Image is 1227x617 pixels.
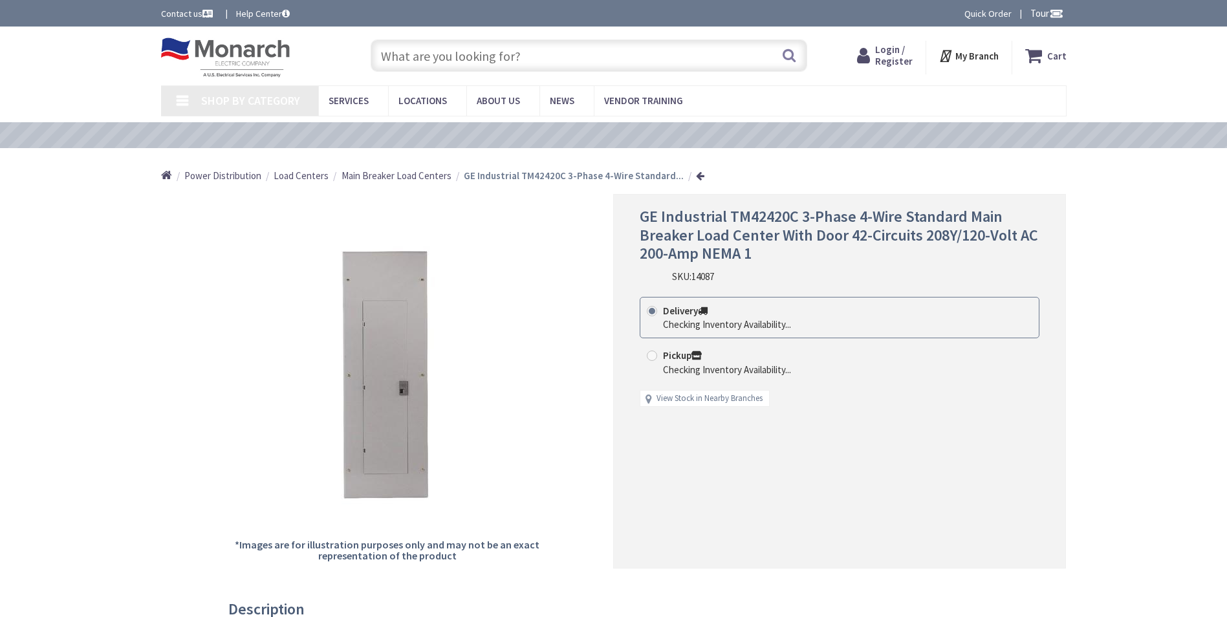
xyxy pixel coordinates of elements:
span: Shop By Category [201,93,300,108]
a: Contact us [161,7,215,20]
a: Login / Register [857,44,913,67]
img: Monarch Electric Company [161,38,290,78]
a: Help Center [236,7,290,20]
span: About Us [477,94,520,107]
span: Main Breaker Load Centers [342,169,451,182]
a: Load Centers [274,169,329,182]
span: Power Distribution [184,169,261,182]
strong: Pickup [663,349,702,362]
a: Power Distribution [184,169,261,182]
span: GE Industrial TM42420C 3-Phase 4-Wire Standard Main Breaker Load Center With Door 42-Circuits 208... [640,206,1038,264]
a: Main Breaker Load Centers [342,169,451,182]
div: Checking Inventory Availability... [663,363,791,376]
span: Load Centers [274,169,329,182]
strong: GE Industrial TM42420C 3-Phase 4-Wire Standard... [464,169,684,182]
strong: Delivery [663,305,708,317]
span: Login / Register [875,43,913,67]
a: Cart [1025,44,1067,67]
div: SKU: [672,270,714,283]
a: Quick Order [964,7,1012,20]
input: What are you looking for? [371,39,807,72]
strong: My Branch [955,50,999,62]
span: Locations [398,94,447,107]
span: Vendor Training [604,94,683,107]
span: Services [329,94,369,107]
strong: Cart [1047,44,1067,67]
h5: *Images are for illustration purposes only and may not be an exact representation of the product [233,539,541,562]
span: News [550,94,574,107]
div: Checking Inventory Availability... [663,318,791,331]
img: GE Industrial TM42420C 3-Phase 4-Wire Standard Main Breaker Load Center With Door 42-Circuits 208... [258,246,517,504]
div: My Branch [939,44,999,67]
a: VIEW OUR VIDEO TRAINING LIBRARY [501,129,726,143]
a: View Stock in Nearby Branches [657,393,763,405]
span: Tour [1030,7,1063,19]
span: 14087 [691,270,714,283]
